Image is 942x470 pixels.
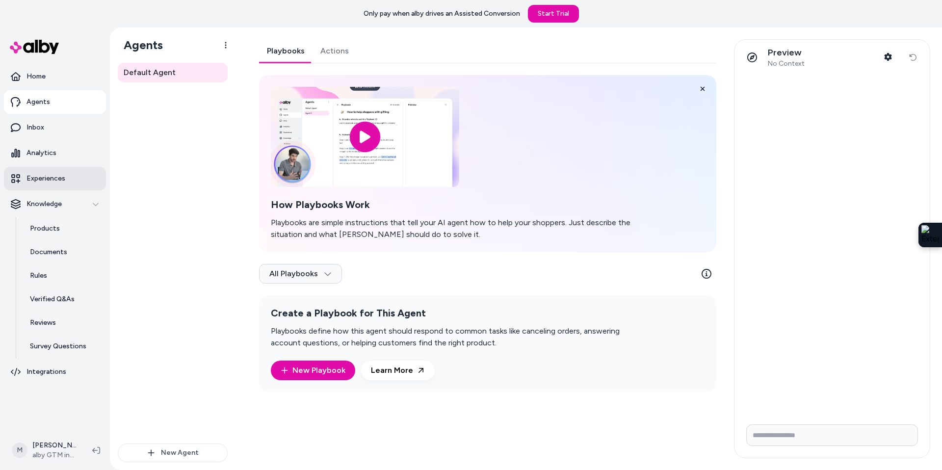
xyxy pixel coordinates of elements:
p: Analytics [26,148,56,158]
a: Home [4,65,106,88]
span: No Context [768,59,805,68]
p: Inbox [26,123,44,132]
h2: How Playbooks Work [271,199,648,211]
input: Write your prompt here [746,424,918,446]
a: Playbooks [259,39,313,63]
h2: Create a Playbook for This Agent [271,307,648,319]
a: Verified Q&As [20,287,106,311]
h1: Agents [116,38,163,52]
a: Survey Questions [20,335,106,358]
span: M [12,443,27,458]
p: Survey Questions [30,341,86,351]
a: Default Agent [118,63,228,82]
img: alby Logo [10,40,59,54]
button: New Playbook [271,361,355,380]
p: Only pay when alby drives an Assisted Conversion [364,9,520,19]
a: Actions [313,39,357,63]
a: New Playbook [281,365,345,376]
p: Reviews [30,318,56,328]
button: All Playbooks [259,264,342,284]
a: Experiences [4,167,106,190]
img: Extension Icon [921,225,939,245]
p: Preview [768,47,805,58]
p: Knowledge [26,199,62,209]
button: M[PERSON_NAME]alby GTM internal [6,435,84,466]
p: Rules [30,271,47,281]
button: New Agent [118,444,228,462]
a: Reviews [20,311,106,335]
a: Products [20,217,106,240]
p: Home [26,72,46,81]
p: Verified Q&As [30,294,75,304]
p: Documents [30,247,67,257]
a: Analytics [4,141,106,165]
span: Default Agent [124,67,176,78]
a: Documents [20,240,106,264]
p: Products [30,224,60,234]
button: Knowledge [4,192,106,216]
p: Agents [26,97,50,107]
p: [PERSON_NAME] [32,441,77,450]
a: Inbox [4,116,106,139]
p: Playbooks are simple instructions that tell your AI agent how to help your shoppers. Just describ... [271,217,648,240]
span: All Playbooks [269,269,332,279]
p: Integrations [26,367,66,377]
a: Learn More [361,361,435,380]
span: alby GTM internal [32,450,77,460]
p: Experiences [26,174,65,183]
a: Start Trial [528,5,579,23]
a: Rules [20,264,106,287]
p: Playbooks define how this agent should respond to common tasks like canceling orders, answering a... [271,325,648,349]
a: Integrations [4,360,106,384]
a: Agents [4,90,106,114]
